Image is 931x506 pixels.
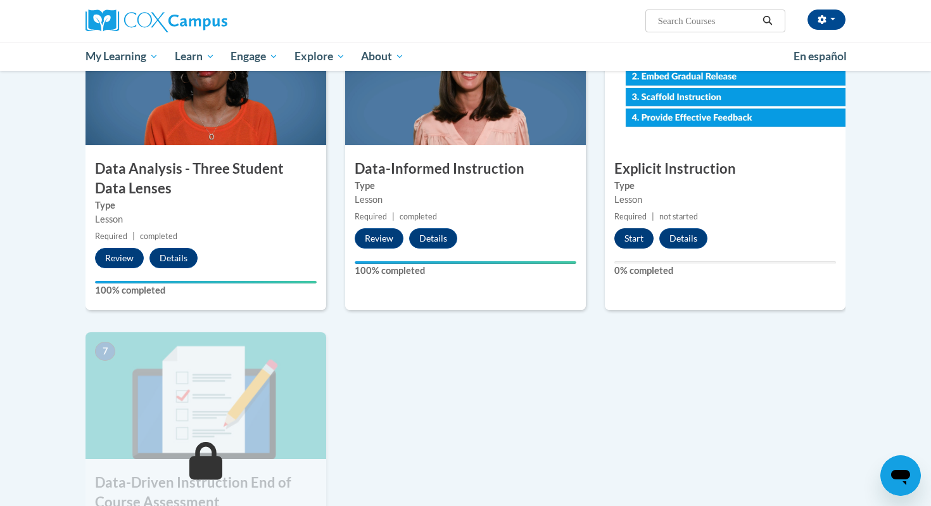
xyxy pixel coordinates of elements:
label: Type [355,179,576,193]
h3: Data Analysis - Three Student Data Lenses [85,159,326,198]
span: En español [794,49,847,63]
a: About [353,42,413,71]
button: Search [758,13,777,29]
h3: Explicit Instruction [605,159,845,179]
span: | [652,212,654,221]
span: My Learning [85,49,158,64]
span: 7 [95,342,115,361]
span: completed [400,212,437,221]
img: Cox Campus [85,10,227,32]
a: Engage [222,42,286,71]
button: Review [95,248,144,268]
div: Your progress [355,261,576,264]
label: 100% completed [95,283,317,297]
span: | [132,231,135,241]
span: About [361,49,404,64]
span: Required [614,212,647,221]
span: Learn [175,49,215,64]
button: Details [659,228,707,249]
img: Course Image [345,18,586,145]
a: My Learning [77,42,167,71]
span: Explore [294,49,345,64]
img: Course Image [85,332,326,459]
div: Main menu [66,42,864,71]
label: Type [95,198,317,212]
h3: Data-Informed Instruction [345,159,586,179]
button: Start [614,228,654,249]
input: Search Courses [657,13,758,29]
img: Course Image [85,18,326,145]
div: Lesson [614,193,836,207]
a: Learn [167,42,223,71]
div: Lesson [95,212,317,226]
a: En español [785,43,855,70]
iframe: Button to launch messaging window [880,455,921,496]
div: Lesson [355,193,576,207]
span: Required [95,231,127,241]
button: Account Settings [807,10,845,30]
span: Engage [231,49,278,64]
button: Details [409,228,457,249]
span: Required [355,212,387,221]
a: Cox Campus [85,10,326,32]
span: not started [659,212,698,221]
span: | [392,212,395,221]
label: 100% completed [355,264,576,278]
img: Course Image [605,18,845,145]
div: Your progress [95,281,317,283]
button: Review [355,228,403,249]
label: Type [614,179,836,193]
a: Explore [286,42,353,71]
button: Details [149,248,198,268]
span: completed [140,231,177,241]
label: 0% completed [614,264,836,278]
